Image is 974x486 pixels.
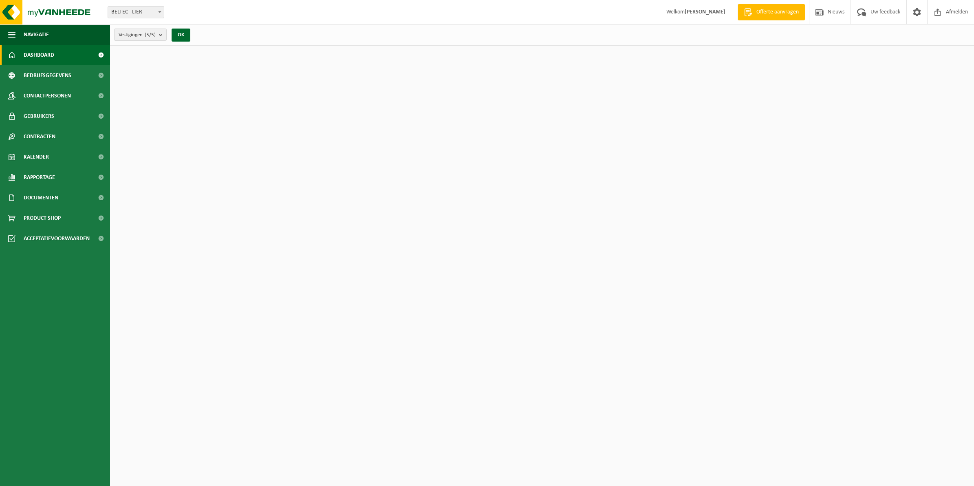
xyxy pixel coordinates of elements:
span: Kalender [24,147,49,167]
span: Navigatie [24,24,49,45]
span: BELTEC - LIER [108,7,164,18]
count: (5/5) [145,32,156,38]
strong: [PERSON_NAME] [685,9,725,15]
span: Documenten [24,188,58,208]
span: Rapportage [24,167,55,188]
span: Contracten [24,126,55,147]
span: BELTEC - LIER [108,6,164,18]
button: Vestigingen(5/5) [114,29,167,41]
span: Product Shop [24,208,61,228]
span: Vestigingen [119,29,156,41]
span: Offerte aanvragen [754,8,801,16]
a: Offerte aanvragen [738,4,805,20]
span: Contactpersonen [24,86,71,106]
span: Gebruikers [24,106,54,126]
button: OK [172,29,190,42]
span: Dashboard [24,45,54,65]
span: Bedrijfsgegevens [24,65,71,86]
span: Acceptatievoorwaarden [24,228,90,249]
